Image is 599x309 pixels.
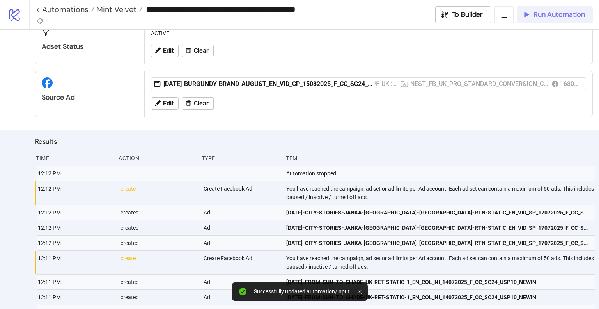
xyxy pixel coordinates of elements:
div: created [120,205,197,220]
button: Clear [182,45,214,57]
span: [DATE]-FROM-SUN-TO-SHADE-UK-RET-STATIC-1_EN_COL_NI_14072025_F_CC_SC24_USP10_NEWIN [286,278,536,286]
button: Run Automation [517,6,593,23]
div: You have reached the campaign, ad set or ad limits per Ad account. Each ad set can contain a maxi... [285,181,595,205]
span: To Builder [452,10,483,19]
div: Ad [203,236,280,250]
a: [DATE]-FROM-SUN-TO-SHADE-UK-RET-STATIC-1_EN_COL_NI_14072025_F_CC_SC24_USP10_NEWIN [286,290,589,305]
a: [DATE]-FROM-SUN-TO-SHADE-UK-RET-STATIC-1_EN_COL_NI_14072025_F_CC_SC24_USP10_NEWIN [286,275,589,289]
div: Ad [203,275,280,289]
div: Source Ad [42,93,138,102]
div: 12:12 PM [37,236,114,250]
div: created [120,220,197,235]
div: Adset Status [42,42,138,51]
div: create [120,181,197,205]
span: Clear [194,47,209,54]
span: [DATE]-CITY-STORIES-JANKA-[GEOGRAPHIC_DATA]-[GEOGRAPHIC_DATA]-RTN-STATIC_EN_VID_SP_17072025_F_CC_... [286,208,589,217]
div: Ad [203,220,280,235]
button: Edit [151,97,179,110]
span: [DATE]-CITY-STORIES-JANKA-[GEOGRAPHIC_DATA]-[GEOGRAPHIC_DATA]-RTN-STATIC_EN_VID_SP_17072025_F_CC_... [286,239,589,247]
a: < Automations [36,5,94,13]
a: Mint Velvet [94,5,142,13]
div: Time [35,151,112,166]
button: Edit [151,45,179,57]
div: Ad [203,205,280,220]
div: 12:12 PM [37,205,114,220]
button: ... [494,6,514,23]
span: [DATE]-FROM-SUN-TO-SHADE-UK-RET-STATIC-1_EN_COL_NI_14072025_F_CC_SC24_USP10_NEWIN [286,293,536,302]
a: [DATE]-CITY-STORIES-JANKA-[GEOGRAPHIC_DATA]-[GEOGRAPHIC_DATA]-RTN-STATIC_EN_VID_SP_17072025_F_CC_... [286,236,589,250]
div: 12:12 PM [37,181,114,205]
span: Edit [163,47,174,54]
div: Ad [203,290,280,305]
div: Action [118,151,195,166]
div: created [120,275,197,289]
div: [DATE]-BURGUNDY-BRAND-AUGUST_EN_VID_CP_15082025_F_CC_SC24_None_BAU [163,80,374,88]
div: You have reached the campaign, ad set or ad limits per Ad account. Each ad set can contain a maxi... [285,251,595,274]
span: Edit [163,100,174,107]
div: create [120,251,197,274]
div: Automation stopped [285,166,595,181]
div: 12:12 PM [37,166,114,181]
div: 12:11 PM [37,251,114,274]
div: Item [284,151,593,166]
span: Mint Velvet [94,4,136,14]
div: 12:12 PM [37,220,114,235]
div: Create Facebook Ad [203,251,280,274]
button: To Builder [435,6,491,23]
div: 12:11 PM [37,275,114,289]
div: NEST_FB_UK_PRO_STANDARD_CONVERSION_CAMPAIGNBUILDER [410,79,548,89]
div: created [120,236,197,250]
span: Run Automation [533,10,585,19]
div: UK : V9 [381,79,397,89]
div: Successfully updated automation/input. [254,288,351,295]
a: [DATE]-CITY-STORIES-JANKA-[GEOGRAPHIC_DATA]-[GEOGRAPHIC_DATA]-RTN-STATIC_EN_VID_SP_17072025_F_CC_... [286,205,589,220]
div: Create Facebook Ad [203,181,280,205]
a: [DATE]-CITY-STORIES-JANKA-[GEOGRAPHIC_DATA]-[GEOGRAPHIC_DATA]-RTN-STATIC_EN_VID_SP_17072025_F_CC_... [286,220,589,235]
h2: Results [35,136,593,146]
div: 16809426 [560,79,581,89]
div: Type [201,151,278,166]
span: Clear [194,100,209,107]
div: 12:11 PM [37,290,114,305]
span: [DATE]-CITY-STORIES-JANKA-[GEOGRAPHIC_DATA]-[GEOGRAPHIC_DATA]-RTN-STATIC_EN_VID_SP_17072025_F_CC_... [286,223,589,232]
button: Clear [182,97,214,110]
div: created [120,290,197,305]
div: ACTIVE [148,26,589,41]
